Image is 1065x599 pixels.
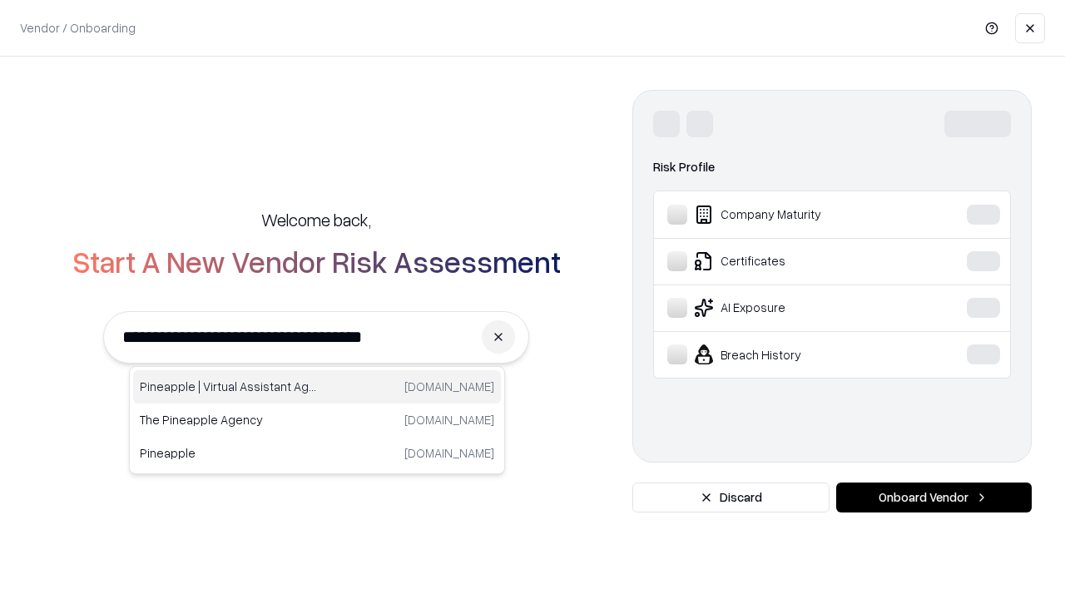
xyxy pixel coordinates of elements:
div: AI Exposure [667,298,916,318]
div: Breach History [667,344,916,364]
p: Pineapple [140,444,317,462]
div: Certificates [667,251,916,271]
p: The Pineapple Agency [140,411,317,428]
p: Pineapple | Virtual Assistant Agency [140,378,317,395]
p: [DOMAIN_NAME] [404,378,494,395]
p: [DOMAIN_NAME] [404,411,494,428]
p: Vendor / Onboarding [20,19,136,37]
h5: Welcome back, [261,208,371,231]
div: Suggestions [129,366,505,474]
h2: Start A New Vendor Risk Assessment [72,245,561,278]
button: Discard [632,483,830,512]
div: Risk Profile [653,157,1011,177]
button: Onboard Vendor [836,483,1032,512]
div: Company Maturity [667,205,916,225]
p: [DOMAIN_NAME] [404,444,494,462]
